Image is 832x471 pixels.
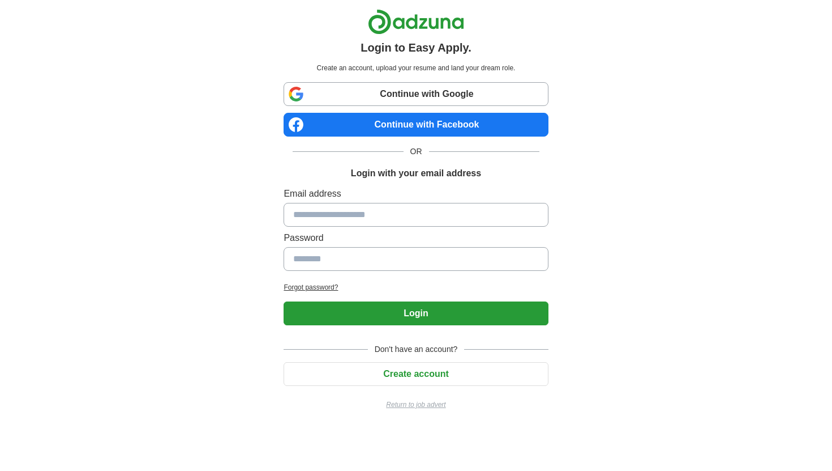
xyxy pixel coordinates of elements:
[284,113,548,137] a: Continue with Facebook
[284,302,548,325] button: Login
[284,369,548,379] a: Create account
[284,82,548,106] a: Continue with Google
[351,167,481,180] h1: Login with your email address
[368,9,464,35] img: Adzuna logo
[284,362,548,386] button: Create account
[286,63,546,73] p: Create an account, upload your resume and land your dream role.
[284,282,548,292] a: Forgot password?
[284,231,548,245] label: Password
[284,400,548,410] a: Return to job advert
[404,146,429,158] span: OR
[368,343,465,355] span: Don't have an account?
[361,39,471,56] h1: Login to Easy Apply.
[284,187,548,201] label: Email address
